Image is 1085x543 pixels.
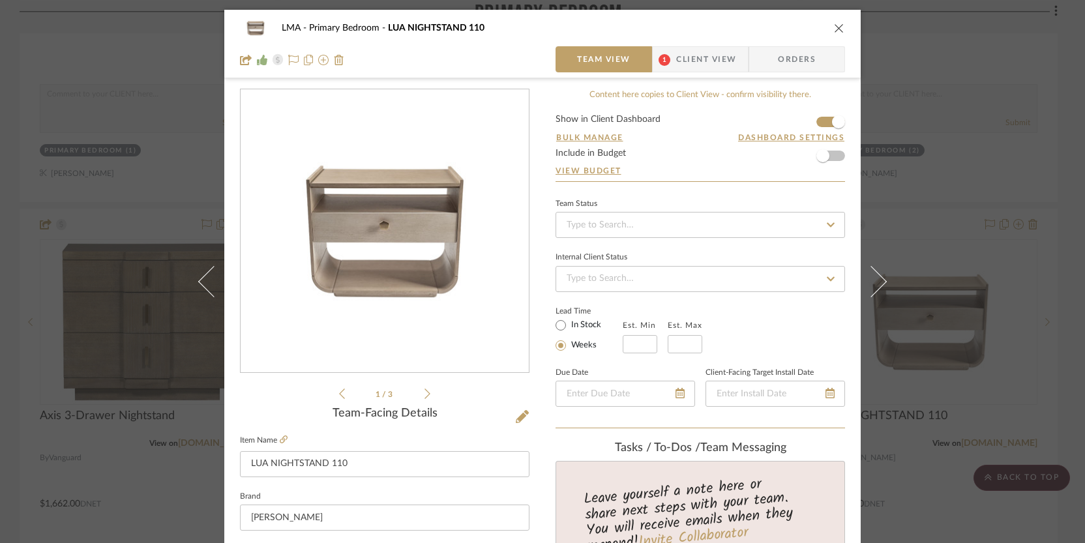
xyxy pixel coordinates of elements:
[737,132,845,143] button: Dashboard Settings
[668,321,702,330] label: Est. Max
[623,321,656,330] label: Est. Min
[556,89,845,102] div: Content here copies to Client View - confirm visibility there.
[388,23,484,33] span: LUA NIGHTSTAND 110
[556,166,845,176] a: View Budget
[676,46,736,72] span: Client View
[240,451,529,477] input: Enter Item Name
[241,141,529,321] div: 0
[556,254,627,261] div: Internal Client Status
[833,22,845,34] button: close
[706,381,845,407] input: Enter Install Date
[382,390,388,398] span: /
[556,370,588,376] label: Due Date
[309,23,388,33] span: Primary Bedroom
[240,505,529,531] input: Enter Brand
[615,442,700,454] span: Tasks / To-Dos /
[240,493,261,500] label: Brand
[241,141,529,321] img: bf2193e8-ada5-4fcf-8910-b041a09505cd_436x436.jpg
[556,317,623,353] mat-radio-group: Select item type
[556,305,623,317] label: Lead Time
[556,266,845,292] input: Type to Search…
[577,46,631,72] span: Team View
[569,319,601,331] label: In Stock
[388,390,394,398] span: 3
[659,54,670,66] span: 1
[240,407,529,421] div: Team-Facing Details
[569,340,597,351] label: Weeks
[376,390,382,398] span: 1
[556,212,845,238] input: Type to Search…
[706,370,814,376] label: Client-Facing Target Install Date
[556,381,695,407] input: Enter Due Date
[556,132,624,143] button: Bulk Manage
[334,55,344,65] img: Remove from project
[240,435,288,446] label: Item Name
[556,201,597,207] div: Team Status
[240,15,271,41] img: bf2193e8-ada5-4fcf-8910-b041a09505cd_48x40.jpg
[764,46,830,72] span: Orders
[556,441,845,456] div: team Messaging
[282,23,309,33] span: LMA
